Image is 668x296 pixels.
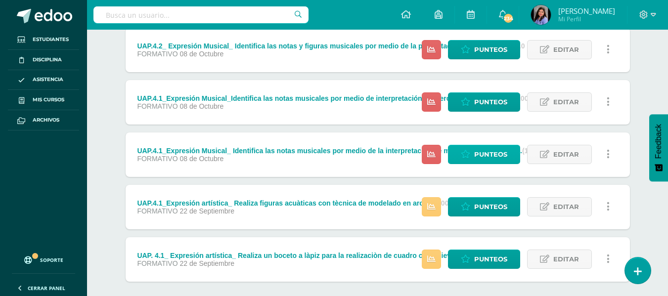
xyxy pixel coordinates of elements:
span: 08 de Octubre [179,50,223,58]
a: Punteos [448,250,520,269]
span: Punteos [474,145,507,164]
img: c580aee1216be0e0dcafce2c1465d56d.png [531,5,551,25]
span: Disciplina [33,56,62,64]
span: Soporte [40,256,63,263]
a: Archivos [8,110,79,130]
span: Editar [553,145,579,164]
span: FORMATIVO [137,50,178,58]
span: 08 de Octubre [179,155,223,163]
span: Mis cursos [33,96,64,104]
a: Disciplina [8,50,79,70]
span: FORMATIVO [137,102,178,110]
button: Feedback - Mostrar encuesta [649,114,668,181]
span: Mi Perfil [558,15,615,23]
input: Busca un usuario... [93,6,309,23]
a: Mis cursos [8,90,79,110]
span: 22 de Septiembre [179,207,234,215]
div: UAP.4.1_Expresión Musical_ Identifica las notas musicales por medio de la interpretación de melod... [137,147,556,155]
span: [PERSON_NAME] [558,6,615,16]
div: UAP. 4.1_ Expresión artística_ Realiza un boceto a làpiz para la realizaciòn de cuadro con relieve. [137,252,491,259]
a: Asistencia [8,70,79,90]
div: UAP.4.2_ Expresión Musical_ Identifica las notas y figuras musicales por medio de la presentación... [137,42,539,50]
span: Editar [553,93,579,111]
span: Estudiantes [33,36,69,43]
span: Asistencia [33,76,63,84]
a: Punteos [448,40,520,59]
span: FORMATIVO [137,259,178,267]
span: Feedback [654,124,663,159]
span: FORMATIVO [137,155,178,163]
span: 234 [503,13,514,24]
span: Punteos [474,93,507,111]
span: 08 de Octubre [179,102,223,110]
div: UAP.4.1_Expresión artística_ Realiza figuras acuàticas con tècnica de modelado en arcilla. [137,199,469,207]
span: FORMATIVO [137,207,178,215]
span: Punteos [474,41,507,59]
a: Punteos [448,197,520,216]
span: Punteos [474,198,507,216]
div: UAP.4.1_Expresión Musical_Identifica las notas musicales por medio de interpretación de ejercicio... [137,94,548,102]
span: Archivos [33,116,59,124]
a: Punteos [448,92,520,112]
span: Cerrar panel [28,285,65,292]
a: Soporte [12,247,75,271]
a: Estudiantes [8,30,79,50]
span: Punteos [474,250,507,268]
span: Editar [553,250,579,268]
span: Editar [553,198,579,216]
a: Punteos [448,145,520,164]
span: Editar [553,41,579,59]
span: 22 de Septiembre [179,259,234,267]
